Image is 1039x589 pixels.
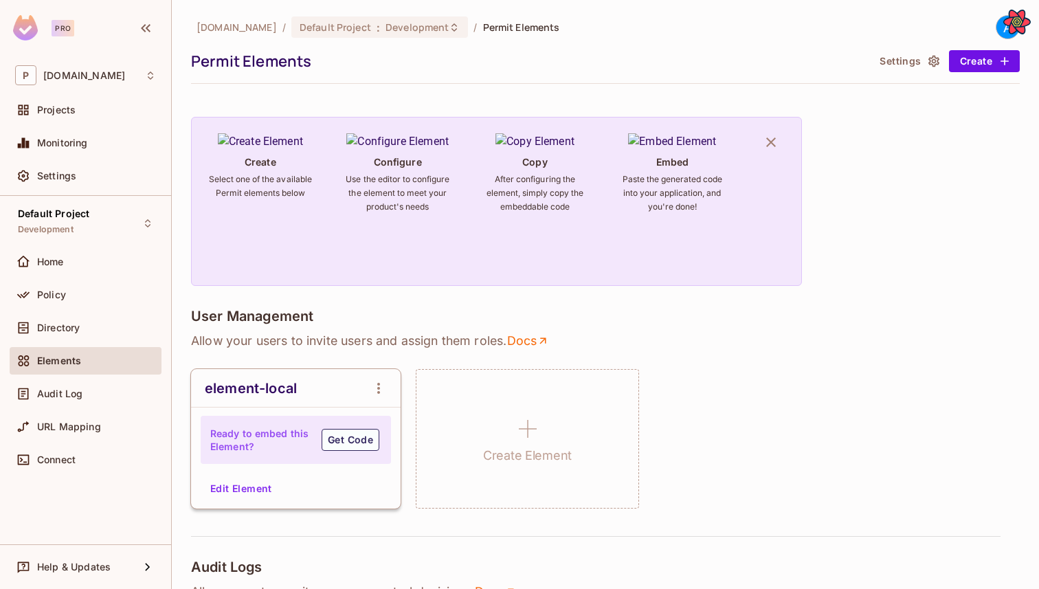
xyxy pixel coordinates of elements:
[37,388,82,399] span: Audit Log
[210,427,309,453] h4: Ready to embed this Element?
[197,21,277,34] span: the active workspace
[13,15,38,41] img: SReyMgAAAABJRU5ErkJggg==
[874,50,943,72] button: Settings
[43,70,125,81] span: Workspace: permit.io
[245,155,276,168] h4: Create
[18,224,74,235] span: Development
[483,445,572,466] h1: Create Element
[374,155,422,168] h4: Configure
[37,454,76,465] span: Connect
[506,333,550,349] a: Docs
[365,375,392,402] button: open Menu
[37,170,76,181] span: Settings
[628,133,716,150] img: Embed Element
[346,133,449,150] img: Configure Element
[37,322,80,333] span: Directory
[191,333,1020,349] p: Allow your users to invite users and assign them roles .
[218,133,303,150] img: Create Element
[52,20,74,36] div: Pro
[495,133,574,150] img: Copy Element
[18,208,89,219] span: Default Project
[37,355,81,366] span: Elements
[37,256,64,267] span: Home
[205,478,278,500] button: Edit Element
[482,173,587,214] h6: After configuring the element, simply copy the embeddable code
[282,21,286,34] li: /
[191,308,313,324] h4: User Management
[473,21,477,34] li: /
[208,173,313,200] h6: Select one of the available Permit elements below
[37,137,88,148] span: Monitoring
[1003,8,1031,36] button: Open React Query Devtools
[191,51,867,71] div: Permit Elements
[346,173,450,214] h6: Use the editor to configure the element to meet your product's needs
[37,289,66,300] span: Policy
[483,21,560,34] span: Permit Elements
[620,173,724,214] h6: Paste the generated code into your application, and you're done!
[15,65,36,85] span: P
[205,380,297,397] div: element-local
[37,562,111,573] span: Help & Updates
[300,21,371,34] span: Default Project
[322,429,379,451] button: Get Code
[37,421,101,432] span: URL Mapping
[656,155,689,168] h4: Embed
[522,155,547,168] h4: Copy
[376,22,381,33] span: :
[949,50,1020,72] button: Create
[191,559,262,575] h4: Audit Logs
[37,104,76,115] span: Projects
[386,21,449,34] span: Development
[996,15,1020,39] div: A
